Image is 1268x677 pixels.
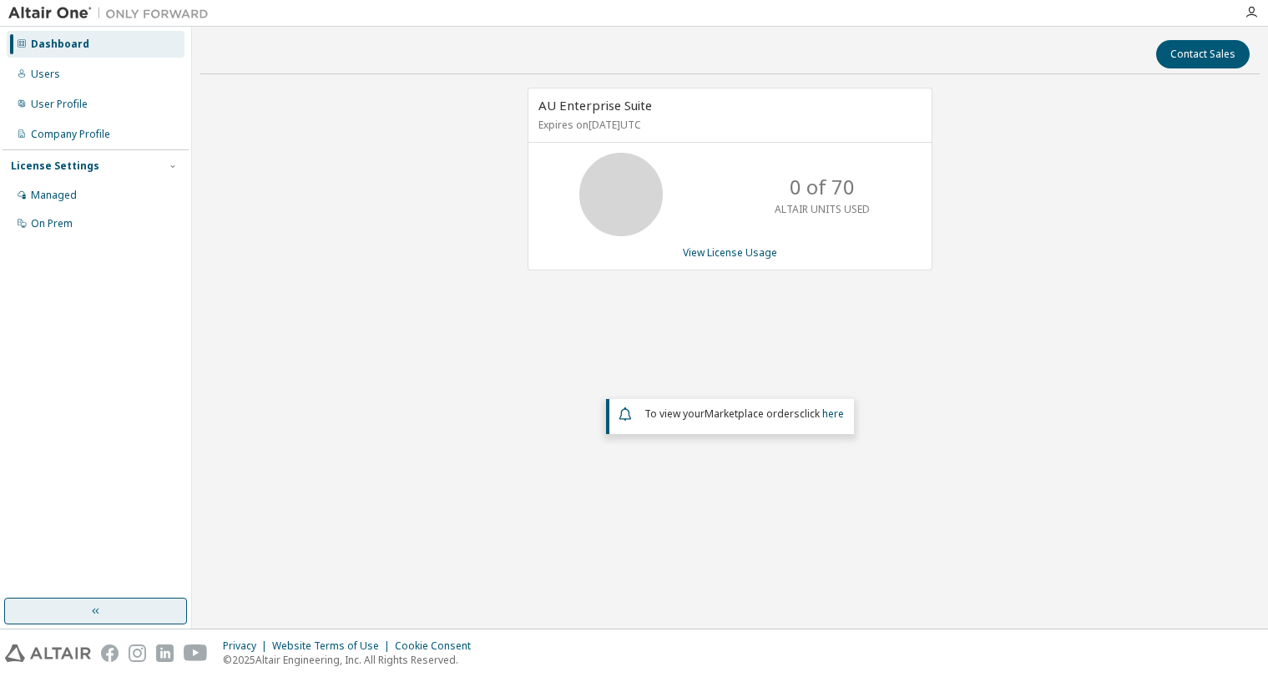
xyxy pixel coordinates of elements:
button: Contact Sales [1156,40,1250,68]
img: Altair One [8,5,217,22]
div: License Settings [11,159,99,173]
div: Company Profile [31,128,110,141]
div: Users [31,68,60,81]
p: ALTAIR UNITS USED [775,202,870,216]
img: youtube.svg [184,644,208,662]
img: altair_logo.svg [5,644,91,662]
span: AU Enterprise Suite [538,97,652,114]
a: here [822,407,844,421]
img: instagram.svg [129,644,146,662]
em: Marketplace orders [705,407,800,421]
span: To view your click [644,407,844,421]
a: View License Usage [683,245,777,260]
div: Dashboard [31,38,89,51]
div: On Prem [31,217,73,230]
p: 0 of 70 [790,173,855,201]
p: © 2025 Altair Engineering, Inc. All Rights Reserved. [223,653,481,667]
div: Website Terms of Use [272,639,395,653]
img: facebook.svg [101,644,119,662]
div: Cookie Consent [395,639,481,653]
div: Managed [31,189,77,202]
p: Expires on [DATE] UTC [538,118,917,132]
div: Privacy [223,639,272,653]
img: linkedin.svg [156,644,174,662]
div: User Profile [31,98,88,111]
